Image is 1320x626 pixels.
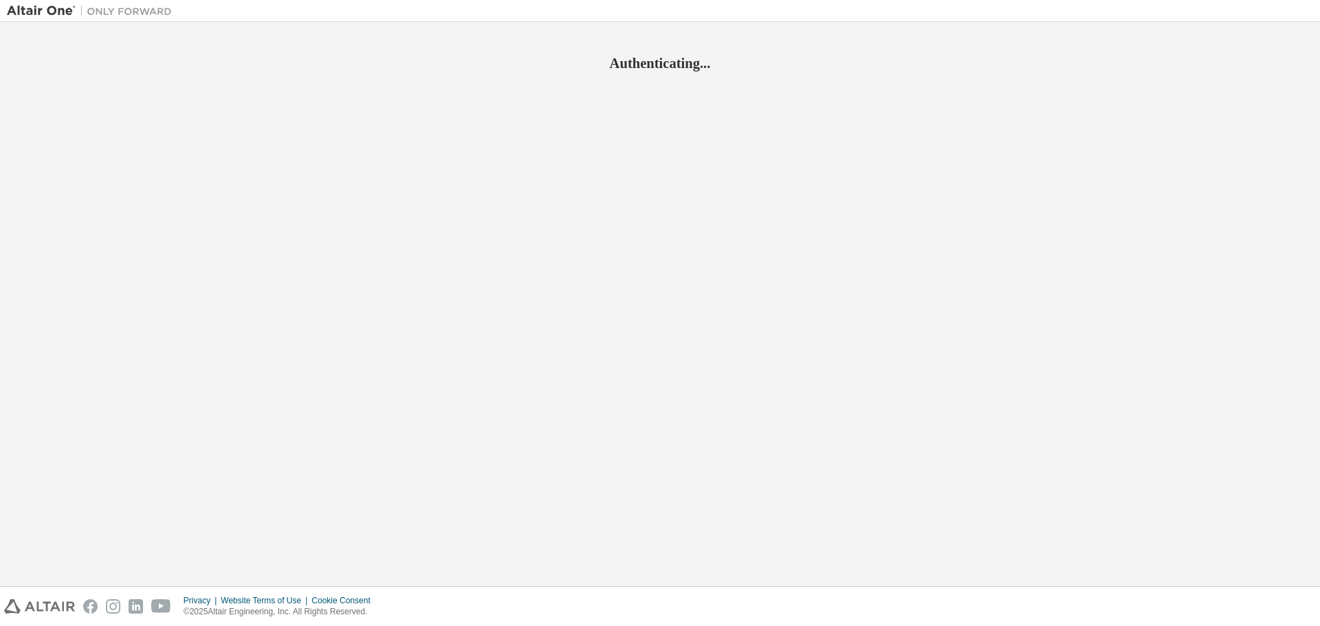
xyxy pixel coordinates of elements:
img: facebook.svg [83,599,98,614]
div: Cookie Consent [311,595,378,606]
img: altair_logo.svg [4,599,75,614]
div: Privacy [184,595,221,606]
h2: Authenticating... [7,54,1313,72]
img: instagram.svg [106,599,120,614]
div: Website Terms of Use [221,595,311,606]
img: Altair One [7,4,179,18]
img: linkedin.svg [129,599,143,614]
img: youtube.svg [151,599,171,614]
p: © 2025 Altair Engineering, Inc. All Rights Reserved. [184,606,379,618]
